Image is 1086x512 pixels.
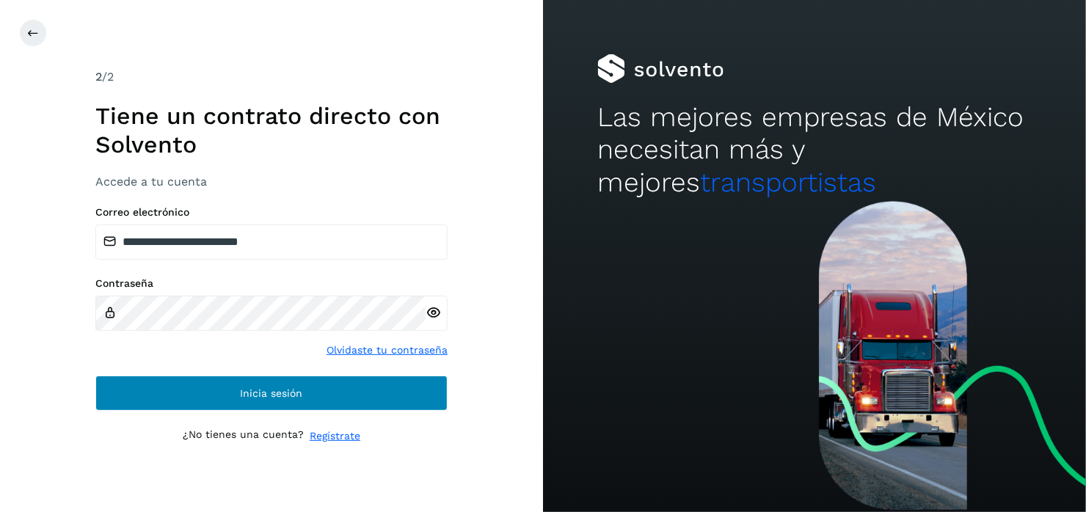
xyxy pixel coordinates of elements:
a: Olvidaste tu contraseña [327,343,448,358]
span: Inicia sesión [241,388,303,398]
div: /2 [95,68,448,86]
label: Contraseña [95,277,448,290]
span: 2 [95,70,102,84]
span: transportistas [700,167,876,198]
label: Correo electrónico [95,206,448,219]
h1: Tiene un contrato directo con Solvento [95,102,448,158]
h2: Las mejores empresas de México necesitan más y mejores [597,101,1032,199]
button: Inicia sesión [95,376,448,411]
a: Regístrate [310,428,360,444]
h3: Accede a tu cuenta [95,175,448,189]
p: ¿No tienes una cuenta? [183,428,304,444]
